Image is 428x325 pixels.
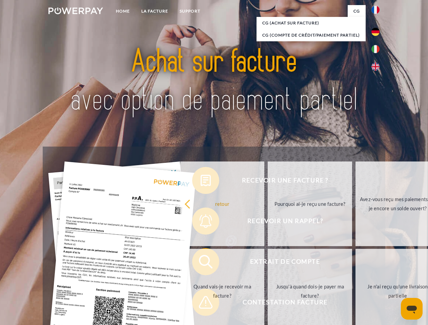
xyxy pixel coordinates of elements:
a: CG [348,5,366,17]
div: Pourquoi ai-je reçu une facture? [272,199,348,208]
a: Support [174,5,206,17]
a: CG (achat sur facture) [257,17,366,29]
img: title-powerpay_fr.svg [65,32,363,130]
img: logo-powerpay-white.svg [48,7,103,14]
div: Jusqu'à quand dois-je payer ma facture? [272,282,348,300]
a: LA FACTURE [136,5,174,17]
img: en [371,63,380,71]
img: fr [371,6,380,14]
img: de [371,28,380,36]
div: retour [184,199,261,208]
img: it [371,45,380,53]
div: Quand vais-je recevoir ma facture? [184,282,261,300]
a: CG (Compte de crédit/paiement partiel) [257,29,366,41]
a: Home [110,5,136,17]
iframe: Bouton de lancement de la fenêtre de messagerie [401,298,423,320]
